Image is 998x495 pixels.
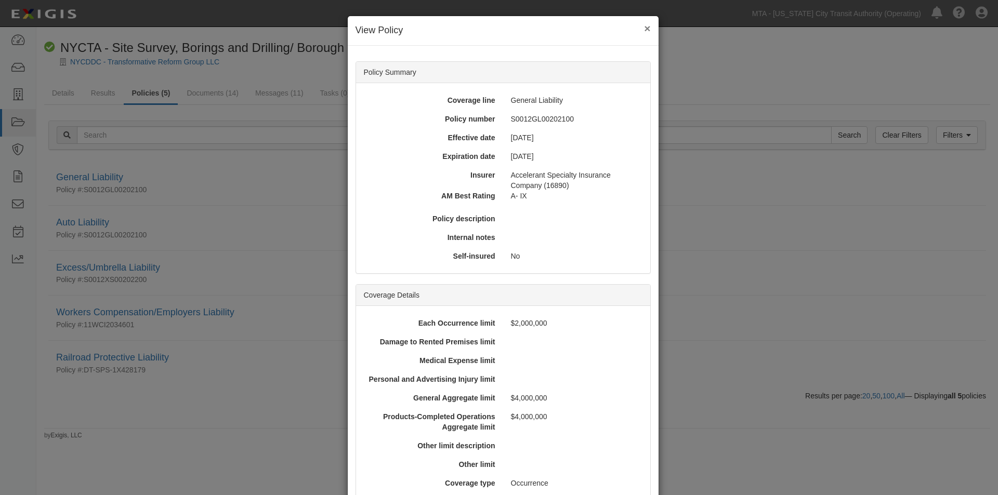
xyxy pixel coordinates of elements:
div: Policy number [360,114,503,124]
div: Policy description [360,213,503,224]
div: Internal notes [360,232,503,243]
div: A- IX [503,191,650,201]
div: Products-Completed Operations Aggregate limit [360,411,503,432]
div: $2,000,000 [503,318,646,328]
div: Policy Summary [356,62,650,83]
div: Self-insured [360,251,503,261]
div: Expiration date [360,151,503,162]
div: $4,000,000 [503,393,646,403]
h4: View Policy [356,24,651,37]
div: [DATE] [503,151,646,162]
div: Each Occurrence limit [360,318,503,328]
div: [DATE] [503,132,646,143]
div: General Liability [503,95,646,105]
div: S0012GL00202100 [503,114,646,124]
div: Insurer [360,170,503,180]
div: Other limit [360,459,503,470]
div: Damage to Rented Premises limit [360,337,503,347]
button: Close [644,23,650,34]
div: No [503,251,646,261]
div: Accelerant Specialty Insurance Company (16890) [503,170,646,191]
div: Coverage Details [356,285,650,306]
div: AM Best Rating [357,191,503,201]
div: Personal and Advertising Injury limit [360,374,503,384]
div: Effective date [360,132,503,143]
div: Other limit description [360,440,503,451]
div: Medical Expense limit [360,355,503,366]
div: General Aggregate limit [360,393,503,403]
div: Coverage line [360,95,503,105]
div: $4,000,000 [503,411,646,422]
